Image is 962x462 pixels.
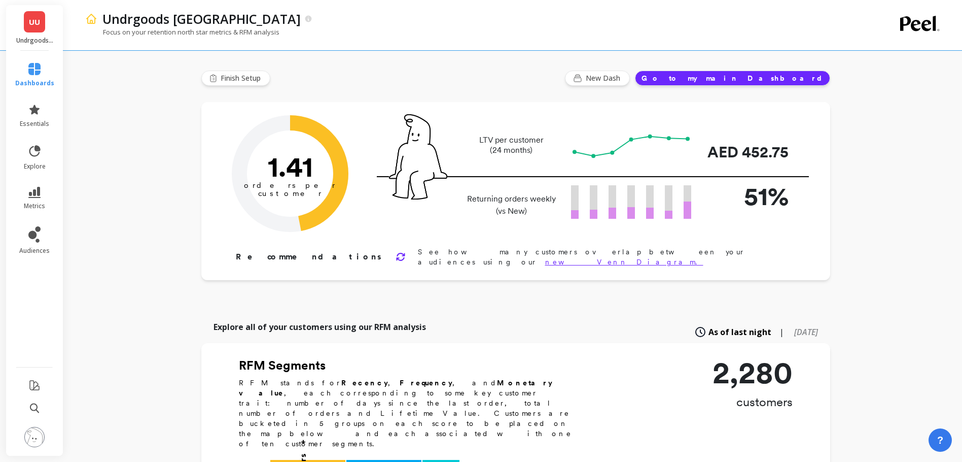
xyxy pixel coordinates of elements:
[794,326,818,338] span: [DATE]
[85,27,279,37] p: Focus on your retention north star metrics & RFM analysis
[929,428,952,452] button: ?
[244,181,336,190] tspan: orders per
[29,16,40,28] span: UU
[586,73,623,83] span: New Dash
[24,202,45,210] span: metrics
[418,247,798,267] p: See how many customers overlap between your audiences using our
[464,193,559,217] p: Returning orders weekly (vs New)
[937,433,943,447] span: ?
[201,71,270,86] button: Finish Setup
[213,321,426,333] p: Explore all of your customers using our RFM analysis
[19,247,50,255] span: audiences
[16,37,53,45] p: Undrgoods UAE
[545,258,703,266] a: new Venn Diagram.
[221,73,264,83] span: Finish Setup
[389,114,447,200] img: pal seatted on line
[779,326,784,338] span: |
[464,135,559,155] p: LTV per customer (24 months)
[236,251,383,263] p: Recommendations
[341,379,388,387] b: Recency
[20,120,49,128] span: essentials
[102,10,301,27] p: Undrgoods UAE
[707,141,789,163] p: AED 452.75
[85,13,97,25] img: header icon
[635,71,830,86] button: Go to my main Dashboard
[400,379,452,387] b: Frequency
[712,394,793,410] p: customers
[707,177,789,215] p: 51%
[708,326,771,338] span: As of last night
[565,71,630,86] button: New Dash
[239,357,584,374] h2: RFM Segments
[24,427,45,447] img: profile picture
[239,378,584,449] p: RFM stands for , , and , each corresponding to some key customer trait: number of days since the ...
[24,162,46,171] span: explore
[712,357,793,388] p: 2,280
[258,189,322,198] tspan: customer
[267,150,312,183] text: 1.41
[15,79,54,87] span: dashboards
